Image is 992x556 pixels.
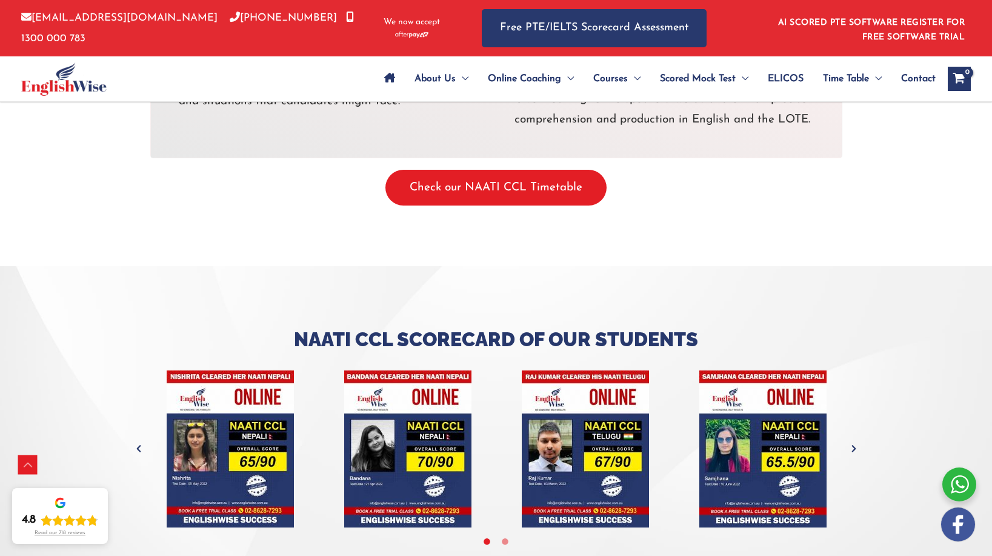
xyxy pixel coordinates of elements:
img: naati-scorecard-3 [522,370,649,528]
img: naati-scorecard-1 [167,370,294,528]
span: Online Coaching [488,58,561,100]
span: Menu Toggle [736,58,748,100]
a: AI SCORED PTE SOFTWARE REGISTER FOR FREE SOFTWARE TRIAL [778,18,965,42]
span: ELICOS [768,58,804,100]
a: Free PTE/IELTS Scorecard Assessment [482,9,707,47]
img: cropped-ew-logo [21,62,107,96]
span: Scored Mock Test [660,58,736,100]
span: Time Table [823,58,869,100]
a: CoursesMenu Toggle [584,58,650,100]
img: naati-scorecard-4 [699,370,827,528]
a: Scored Mock TestMenu Toggle [650,58,758,100]
aside: Header Widget 1 [771,8,971,48]
a: View Shopping Cart, empty [948,67,971,91]
span: Menu Toggle [561,58,574,100]
span: We now accept [384,16,440,28]
nav: Site Navigation: Main Menu [374,58,936,100]
a: About UsMenu Toggle [405,58,478,100]
a: Online CoachingMenu Toggle [478,58,584,100]
button: Previous [133,443,145,455]
a: ELICOS [758,58,813,100]
span: Menu Toggle [628,58,641,100]
a: [PHONE_NUMBER] [230,13,337,23]
span: Menu Toggle [869,58,882,100]
button: Check our NAATI CCL Timetable [385,170,607,206]
span: Contact [901,58,936,100]
div: Read our 718 reviews [35,530,85,537]
a: Time TableMenu Toggle [813,58,891,100]
span: Courses [593,58,628,100]
span: Menu Toggle [456,58,468,100]
a: Check our NAATI CCL Timetable [385,182,607,193]
img: Afterpay-Logo [395,32,428,38]
div: 4.8 [22,513,36,528]
button: Next [848,443,860,455]
img: white-facebook.png [941,507,975,541]
span: About Us [414,58,456,100]
a: Contact [891,58,936,100]
h3: Naati CCL Scorecard of Our Students [142,327,851,352]
img: naati-scorecard-2 [344,370,471,528]
a: [EMAIL_ADDRESS][DOMAIN_NAME] [21,13,218,23]
a: 1300 000 783 [21,13,354,43]
div: Rating: 4.8 out of 5 [22,513,98,528]
li: Give meaning to the speakers' words and exhibit precise comprehension and production in English a... [496,89,814,136]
